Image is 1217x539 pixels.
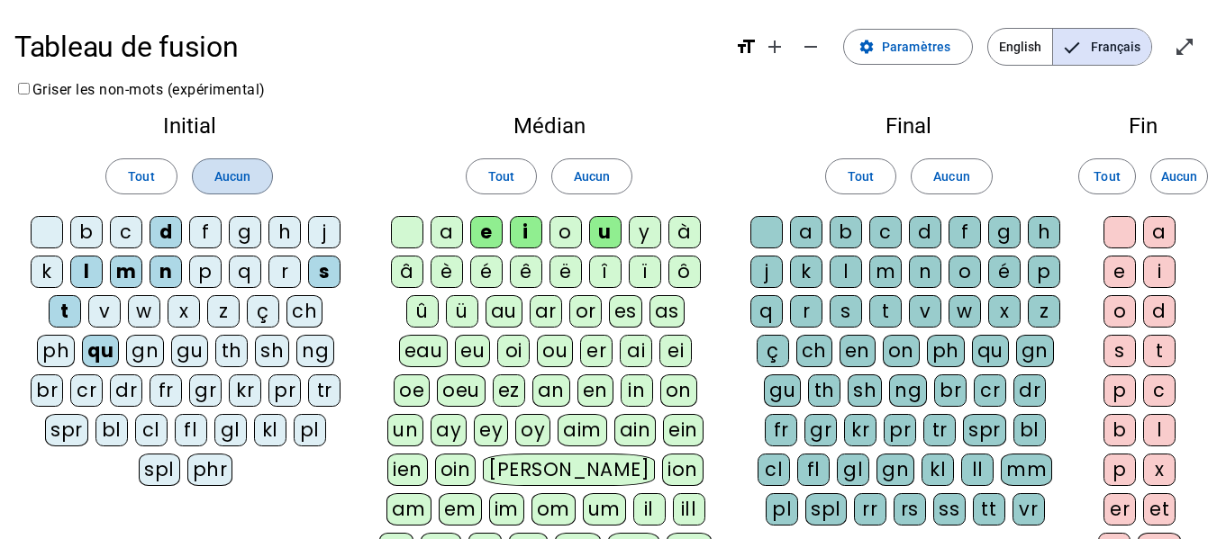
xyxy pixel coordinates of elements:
[889,374,927,407] div: ng
[1143,493,1176,526] div: et
[110,216,142,248] div: c
[1028,256,1060,288] div: p
[660,374,697,407] div: on
[988,295,1021,328] div: x
[668,256,701,288] div: ô
[1098,115,1188,137] h2: Fin
[1103,493,1136,526] div: er
[31,374,63,407] div: br
[470,256,503,288] div: é
[515,414,550,446] div: oy
[1103,374,1136,407] div: p
[1103,454,1136,486] div: p
[766,493,798,526] div: pl
[843,29,973,65] button: Paramètres
[1013,493,1045,526] div: vr
[510,216,542,248] div: i
[82,335,119,367] div: qu
[214,166,250,187] span: Aucun
[837,454,869,486] div: gl
[1143,256,1176,288] div: i
[435,454,477,486] div: oin
[1094,166,1120,187] span: Tout
[387,454,428,486] div: ien
[973,493,1005,526] div: tt
[308,216,341,248] div: j
[621,374,653,407] div: in
[668,216,701,248] div: à
[1143,374,1176,407] div: c
[933,493,966,526] div: ss
[1103,335,1136,367] div: s
[386,493,431,526] div: am
[489,493,524,526] div: im
[150,256,182,288] div: n
[764,36,786,58] mat-icon: add
[229,374,261,407] div: kr
[168,295,200,328] div: x
[551,158,632,194] button: Aucun
[88,295,121,328] div: v
[883,335,920,367] div: on
[255,335,289,367] div: sh
[909,295,941,328] div: v
[580,335,613,367] div: er
[972,335,1009,367] div: qu
[1103,414,1136,446] div: b
[1143,335,1176,367] div: t
[171,335,208,367] div: gu
[909,256,941,288] div: n
[629,216,661,248] div: y
[765,414,797,446] div: fr
[620,335,652,367] div: ai
[793,29,829,65] button: Diminuer la taille de la police
[869,216,902,248] div: c
[1143,454,1176,486] div: x
[431,414,467,446] div: ay
[858,39,875,55] mat-icon: settings
[70,374,103,407] div: cr
[830,256,862,288] div: l
[825,158,896,194] button: Tout
[497,335,530,367] div: oi
[749,115,1069,137] h2: Final
[933,166,969,187] span: Aucun
[150,216,182,248] div: d
[268,374,301,407] div: pr
[139,454,180,486] div: spl
[804,414,837,446] div: gr
[764,374,801,407] div: gu
[531,493,576,526] div: om
[574,166,610,187] span: Aucun
[189,216,222,248] div: f
[988,29,1052,65] span: English
[848,374,882,407] div: sh
[308,256,341,288] div: s
[105,158,177,194] button: Tout
[988,256,1021,288] div: é
[1013,374,1046,407] div: dr
[663,414,704,446] div: ein
[934,374,967,407] div: br
[128,166,154,187] span: Tout
[830,295,862,328] div: s
[18,83,30,94] input: Griser les non-mots (expérimental)
[437,374,486,407] div: oeu
[633,493,666,526] div: il
[673,493,705,526] div: ill
[126,335,164,367] div: gn
[37,335,75,367] div: ph
[1103,295,1136,328] div: o
[808,374,840,407] div: th
[614,414,657,446] div: ain
[207,295,240,328] div: z
[757,29,793,65] button: Augmenter la taille de la police
[558,414,607,446] div: aim
[1143,414,1176,446] div: l
[750,256,783,288] div: j
[483,454,655,486] div: [PERSON_NAME]
[29,115,350,137] h2: Initial
[229,216,261,248] div: g
[894,493,926,526] div: rs
[1143,216,1176,248] div: a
